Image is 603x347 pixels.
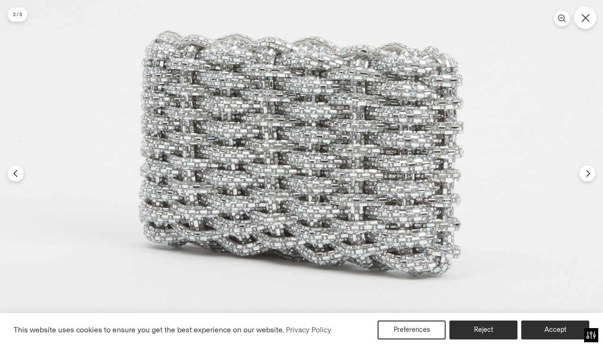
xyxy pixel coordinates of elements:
[8,8,27,22] div: 2 / 3
[284,323,333,337] a: Privacy Policy (opens in a new tab)
[8,165,24,182] button: Previous
[574,7,596,29] button: Close
[14,325,284,334] span: This website uses cookies to ensure you get the best experience on our website.
[449,321,517,339] button: Reject
[378,321,446,339] button: Preferences
[8,311,95,339] iframe: Sign Up via Text for Offers
[554,10,570,26] button: Zoom
[579,165,595,182] button: Next
[521,321,589,339] button: Accept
